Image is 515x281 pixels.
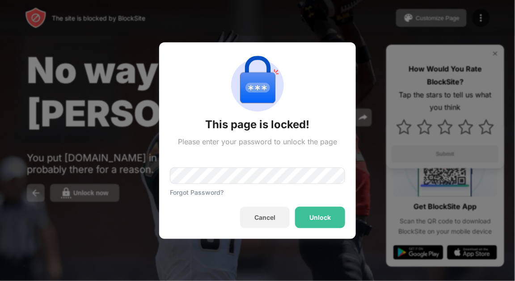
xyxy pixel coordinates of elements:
[309,214,331,221] div: Unlock
[254,214,275,221] div: Cancel
[170,189,224,196] div: Forgot Password?
[225,53,290,117] img: password-protection.svg
[178,137,337,146] div: Please enter your password to unlock the page
[206,117,310,131] div: This page is locked!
